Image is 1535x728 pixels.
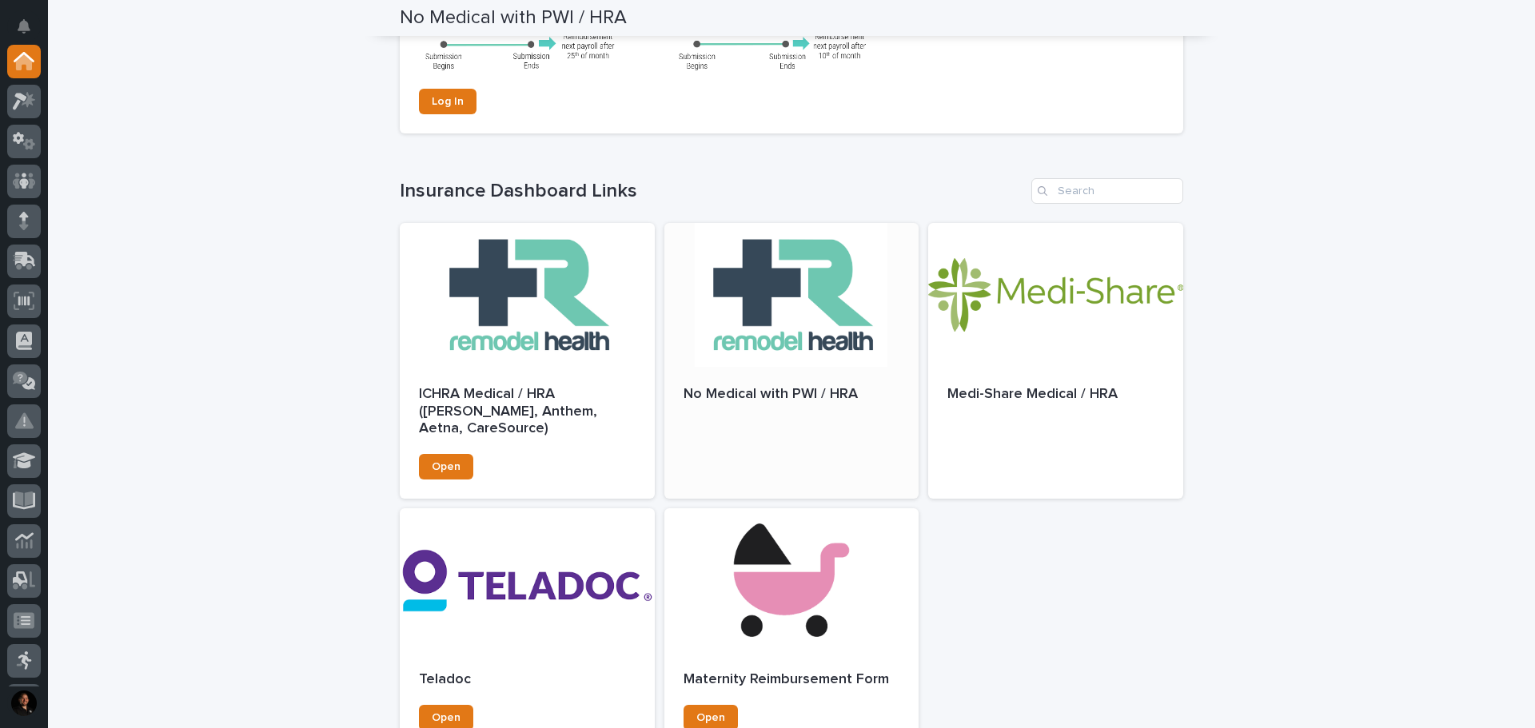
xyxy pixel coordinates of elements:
[400,223,655,499] a: ICHRA Medical / HRA ([PERSON_NAME], Anthem, Aetna, CareSource)Open
[7,686,41,720] button: users-avatar
[432,461,460,472] span: Open
[928,223,1183,499] a: Medi-Share Medical / HRA
[419,89,476,114] a: Log In
[684,671,900,689] p: Maternity Reimbursement Form
[400,180,1025,203] h1: Insurance Dashboard Links
[419,386,636,438] p: ICHRA Medical / HRA ([PERSON_NAME], Anthem, Aetna, CareSource)
[1031,178,1183,204] input: Search
[432,96,464,107] span: Log In
[7,10,41,43] button: Notifications
[419,671,636,689] p: Teladoc
[696,712,725,723] span: Open
[400,6,627,30] h2: No Medical with PWI / HRA
[432,712,460,723] span: Open
[664,223,919,499] a: No Medical with PWI / HRA
[419,454,473,479] a: Open
[20,19,41,45] div: Notifications
[684,386,900,404] p: No Medical with PWI / HRA
[947,386,1164,404] p: Medi-Share Medical / HRA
